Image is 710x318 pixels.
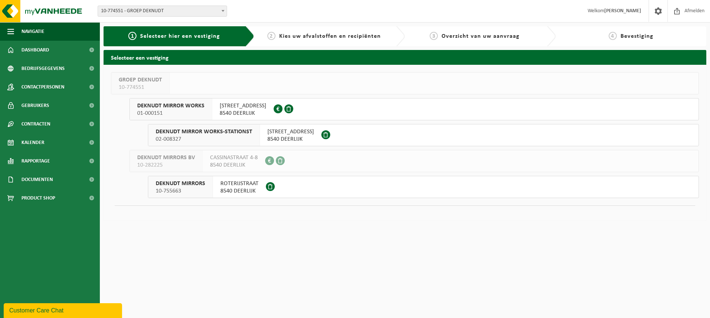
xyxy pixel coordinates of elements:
span: GROEP DEKNUDT [119,76,162,84]
button: DEKNUDT MIRROR WORKS-STATIONST 02-008327 [STREET_ADDRESS]8540 DEERLIJK [148,124,699,146]
span: 10-755663 [156,187,205,195]
span: [STREET_ADDRESS] [267,128,314,135]
span: Product Shop [21,189,55,207]
button: DEKNUDT MIRRORS 10-755663 ROTERIJSTRAAT8540 DEERLIJK [148,176,699,198]
iframe: chat widget [4,302,124,318]
span: Navigatie [21,22,44,41]
button: DEKNUDT MIRROR WORKS 01-000151 [STREET_ADDRESS]8540 DEERLIJK [129,98,699,120]
span: Kies uw afvalstoffen en recipiënten [279,33,381,39]
span: Contactpersonen [21,78,64,96]
span: 4 [609,32,617,40]
span: Dashboard [21,41,49,59]
span: ROTERIJSTRAAT [220,180,258,187]
span: CASSINASTRAAT 4-8 [210,154,258,161]
span: Bedrijfsgegevens [21,59,65,78]
span: 8540 DEERLIJK [220,110,266,117]
span: Kalender [21,133,44,152]
h2: Selecteer een vestiging [104,50,706,64]
span: DEKNUDT MIRRORS BV [137,154,195,161]
span: 10-774551 - GROEP DEKNUDT [98,6,227,16]
span: 10-282225 [137,161,195,169]
span: Rapportage [21,152,50,170]
span: [STREET_ADDRESS] [220,102,266,110]
span: Contracten [21,115,50,133]
span: 10-774551 [119,84,162,91]
span: 2 [267,32,275,40]
span: Documenten [21,170,53,189]
span: 8540 DEERLIJK [267,135,314,143]
span: 8540 DEERLIJK [210,161,258,169]
span: 02-008327 [156,135,252,143]
span: Gebruikers [21,96,49,115]
span: 01-000151 [137,110,204,117]
span: 8540 DEERLIJK [220,187,258,195]
span: 1 [128,32,136,40]
span: DEKNUDT MIRROR WORKS-STATIONST [156,128,252,135]
span: DEKNUDT MIRROR WORKS [137,102,204,110]
span: DEKNUDT MIRRORS [156,180,205,187]
span: Selecteer hier een vestiging [140,33,220,39]
span: Bevestiging [621,33,653,39]
strong: [PERSON_NAME] [604,8,641,14]
span: Overzicht van uw aanvraag [442,33,520,39]
span: 3 [430,32,438,40]
span: 10-774551 - GROEP DEKNUDT [98,6,227,17]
